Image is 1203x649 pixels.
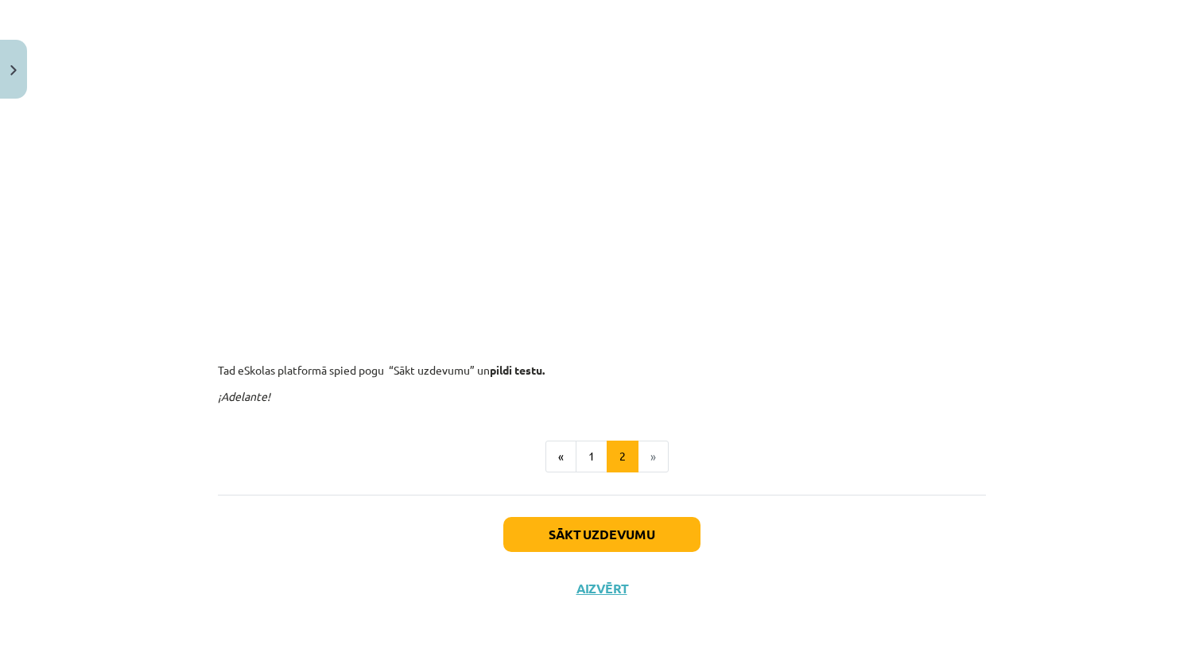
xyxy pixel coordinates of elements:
[607,441,638,472] button: 2
[503,517,700,552] button: Sākt uzdevumu
[572,581,632,597] button: Aizvērt
[218,362,986,379] p: Tad eSkolas platformā spied pogu “Sākt uzdevumu” un
[545,441,576,472] button: «
[218,389,270,403] em: ¡Adelante!
[490,363,545,377] strong: pildi testu.
[10,65,17,76] img: icon-close-lesson-0947bae3869378f0d4975bcd49f059093ad1ed9edebbc8119c70593378902aed.svg
[576,441,607,472] button: 1
[218,441,986,472] nav: Page navigation example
